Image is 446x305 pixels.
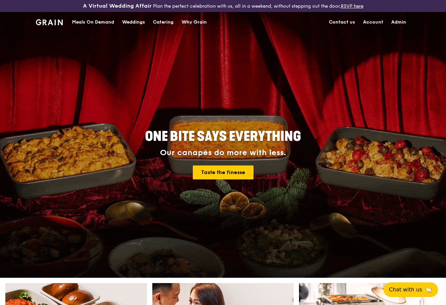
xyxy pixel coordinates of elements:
div: Catering [153,12,174,32]
div: Why Grain [182,12,207,32]
div: Meals On Demand [72,12,114,32]
div: Our canapés do more with less. [104,148,342,157]
a: Admin [387,12,410,32]
button: Chat with us🦙 [384,282,438,297]
a: Taste the finesse [193,165,254,179]
span: Chat with us [389,286,422,294]
a: Contact us [325,12,359,32]
img: Grain [36,19,63,25]
span: 🦙 [425,286,433,294]
a: GrainGrain [36,12,63,32]
div: Weddings [122,12,145,32]
a: Account [359,12,387,32]
a: RSVP here [341,3,363,9]
a: Weddings [118,12,149,32]
span: ONE BITE SAYS EVERYTHING [145,129,301,145]
h3: A Virtual Wedding Affair [83,3,152,9]
div: Plan the perfect celebration with us, all in a weekend, without stepping out the door. [74,3,372,9]
a: Why Grain [178,12,211,32]
a: Catering [149,12,178,32]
